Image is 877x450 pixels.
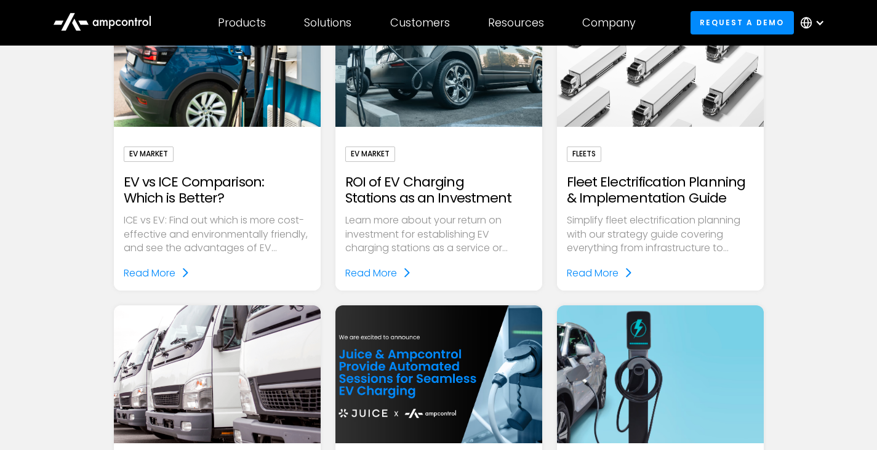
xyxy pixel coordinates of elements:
h2: ROI of EV Charging Stations as an Investment [345,174,532,207]
div: EV Market [345,147,395,161]
div: Solutions [304,16,351,30]
div: Products [218,16,266,30]
div: Company [582,16,636,30]
div: Resources [488,16,544,30]
div: EV Market [124,147,174,161]
a: Request a demo [691,11,794,34]
p: Simplify fleet electrification planning with our strategy guide covering everything from infrastr... [567,214,754,255]
p: Learn more about your return on investment for establishing EV charging stations as a service or ... [345,214,532,255]
div: Customers [390,16,450,30]
a: Read More [345,265,412,281]
a: Read More [567,265,633,281]
h2: Fleet Electrification Planning & Implementation Guide [567,174,754,207]
p: ICE vs EV: Find out which is more cost-effective and environmentally friendly, and see the advant... [124,214,311,255]
div: Read More [567,265,619,281]
div: Fleets [567,147,601,161]
a: Read More [124,265,190,281]
div: Read More [124,265,175,281]
h2: EV vs ICE Comparison: Which is Better? [124,174,311,207]
div: Read More [345,265,397,281]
